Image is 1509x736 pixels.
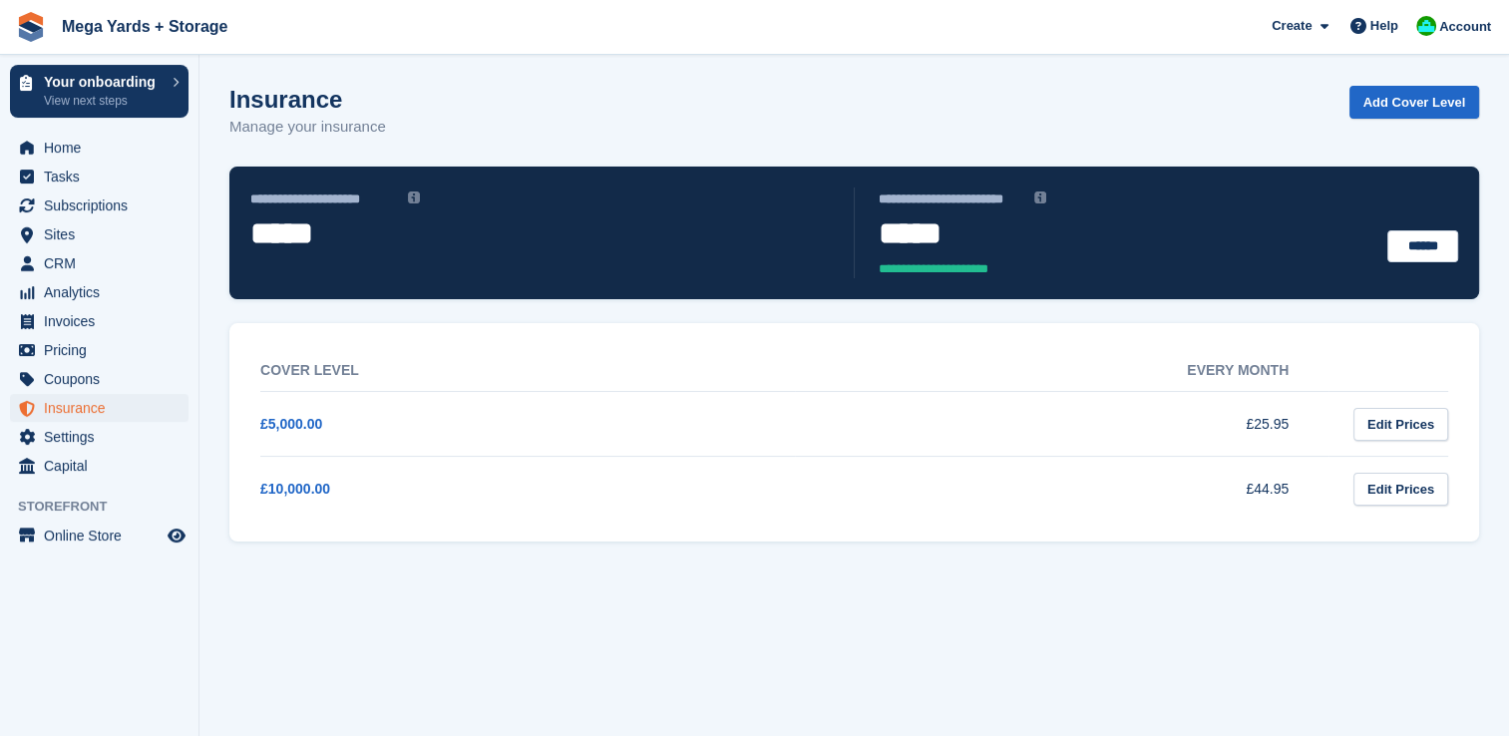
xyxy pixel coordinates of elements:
[18,497,198,517] span: Storefront
[10,365,189,393] a: menu
[44,249,164,277] span: CRM
[44,220,164,248] span: Sites
[44,365,164,393] span: Coupons
[10,191,189,219] a: menu
[10,522,189,550] a: menu
[408,191,420,203] img: icon-info-grey-7440780725fd019a000dd9b08b2336e03edf1995a4989e88bcd33f0948082b44.svg
[10,134,189,162] a: menu
[795,392,1329,457] td: £25.95
[10,336,189,364] a: menu
[44,336,164,364] span: Pricing
[795,457,1329,522] td: £44.95
[1353,408,1448,441] a: Edit Prices
[44,134,164,162] span: Home
[10,65,189,118] a: Your onboarding View next steps
[229,86,386,113] h1: Insurance
[16,12,46,42] img: stora-icon-8386f47178a22dfd0bd8f6a31ec36ba5ce8667c1dd55bd0f319d3a0aa187defe.svg
[10,394,189,422] a: menu
[44,423,164,451] span: Settings
[44,278,164,306] span: Analytics
[10,163,189,190] a: menu
[1439,17,1491,37] span: Account
[1349,86,1480,119] a: Add Cover Level
[44,307,164,335] span: Invoices
[54,10,235,43] a: Mega Yards + Storage
[1353,473,1448,506] a: Edit Prices
[1416,16,1436,36] img: Ben Ainscough
[10,452,189,480] a: menu
[44,75,163,89] p: Your onboarding
[10,220,189,248] a: menu
[260,350,795,392] th: Cover Level
[165,524,189,548] a: Preview store
[10,423,189,451] a: menu
[229,116,386,139] p: Manage your insurance
[10,307,189,335] a: menu
[10,249,189,277] a: menu
[260,481,330,497] a: £10,000.00
[1272,16,1312,36] span: Create
[44,522,164,550] span: Online Store
[795,350,1329,392] th: Every month
[10,278,189,306] a: menu
[260,416,322,432] a: £5,000.00
[1034,191,1046,203] img: icon-info-grey-7440780725fd019a000dd9b08b2336e03edf1995a4989e88bcd33f0948082b44.svg
[44,394,164,422] span: Insurance
[44,163,164,190] span: Tasks
[44,92,163,110] p: View next steps
[1370,16,1398,36] span: Help
[44,191,164,219] span: Subscriptions
[44,452,164,480] span: Capital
